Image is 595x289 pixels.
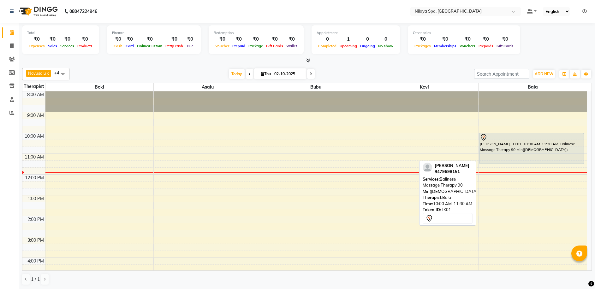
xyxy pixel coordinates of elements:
[458,36,477,43] div: ₹0
[23,133,45,140] div: 10:00 AM
[432,44,458,48] span: Memberships
[26,91,45,98] div: 8:00 AM
[435,163,469,168] span: [PERSON_NAME]
[112,44,124,48] span: Cash
[76,36,94,43] div: ₹0
[423,207,441,212] span: Token ID:
[164,36,185,43] div: ₹0
[477,36,495,43] div: ₹0
[164,44,185,48] span: Petty cash
[265,44,285,48] span: Gift Cards
[124,36,135,43] div: ₹0
[23,154,45,160] div: 11:00 AM
[423,195,442,200] span: Therapist:
[214,36,231,43] div: ₹0
[154,83,262,91] span: Asalu
[135,36,164,43] div: ₹0
[59,44,76,48] span: Services
[423,194,473,201] div: Bala
[495,36,515,43] div: ₹0
[26,216,45,223] div: 2:00 PM
[46,71,49,76] a: x
[423,201,473,207] div: 10:00 AM-11:30 AM
[45,83,153,91] span: Beki
[28,71,46,76] span: Novusalu
[338,36,359,43] div: 1
[112,36,124,43] div: ₹0
[413,44,432,48] span: Packages
[16,3,59,20] img: logo
[26,112,45,119] div: 9:00 AM
[247,36,265,43] div: ₹0
[46,44,59,48] span: Sales
[370,83,478,91] span: Kevi
[317,44,338,48] span: Completed
[22,83,45,90] div: Therapist
[27,44,46,48] span: Expenses
[135,44,164,48] span: Online/Custom
[413,36,432,43] div: ₹0
[495,44,515,48] span: Gift Cards
[214,30,299,36] div: Redemption
[423,207,473,213] div: TK01
[26,237,45,244] div: 3:00 PM
[317,36,338,43] div: 0
[317,30,395,36] div: Appointment
[432,36,458,43] div: ₹0
[474,69,529,79] input: Search Appointment
[359,44,377,48] span: Ongoing
[185,36,196,43] div: ₹0
[229,69,245,79] span: Today
[265,36,285,43] div: ₹0
[112,30,196,36] div: Finance
[59,36,76,43] div: ₹0
[259,72,272,76] span: Thu
[231,44,247,48] span: Prepaid
[423,176,479,194] span: Balinese Massage Therapy 90 Min([DEMOGRAPHIC_DATA])
[458,44,477,48] span: Vouchers
[479,133,584,164] div: [PERSON_NAME], TK01, 10:00 AM-11:30 AM, Balinese Massage Therapy 90 Min([DEMOGRAPHIC_DATA])
[423,176,440,182] span: Services:
[435,169,469,175] div: 9479698151
[54,70,64,75] span: +4
[413,30,515,36] div: Other sales
[231,36,247,43] div: ₹0
[27,30,94,36] div: Total
[568,264,589,283] iframe: chat widget
[24,175,45,181] div: 12:00 PM
[479,83,587,91] span: Bala
[285,36,299,43] div: ₹0
[377,44,395,48] span: No show
[26,195,45,202] div: 1:00 PM
[124,44,135,48] span: Card
[214,44,231,48] span: Voucher
[359,36,377,43] div: 0
[272,69,304,79] input: 2025-10-02
[46,36,59,43] div: ₹0
[533,70,555,78] button: ADD NEW
[185,44,195,48] span: Due
[26,258,45,264] div: 4:00 PM
[338,44,359,48] span: Upcoming
[377,36,395,43] div: 0
[247,44,265,48] span: Package
[477,44,495,48] span: Prepaids
[285,44,299,48] span: Wallet
[27,36,46,43] div: ₹0
[535,72,553,76] span: ADD NEW
[76,44,94,48] span: Products
[262,83,370,91] span: Bubu
[423,201,433,206] span: Time:
[423,163,432,172] img: profile
[69,3,97,20] b: 08047224946
[31,276,40,283] span: 1 / 1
